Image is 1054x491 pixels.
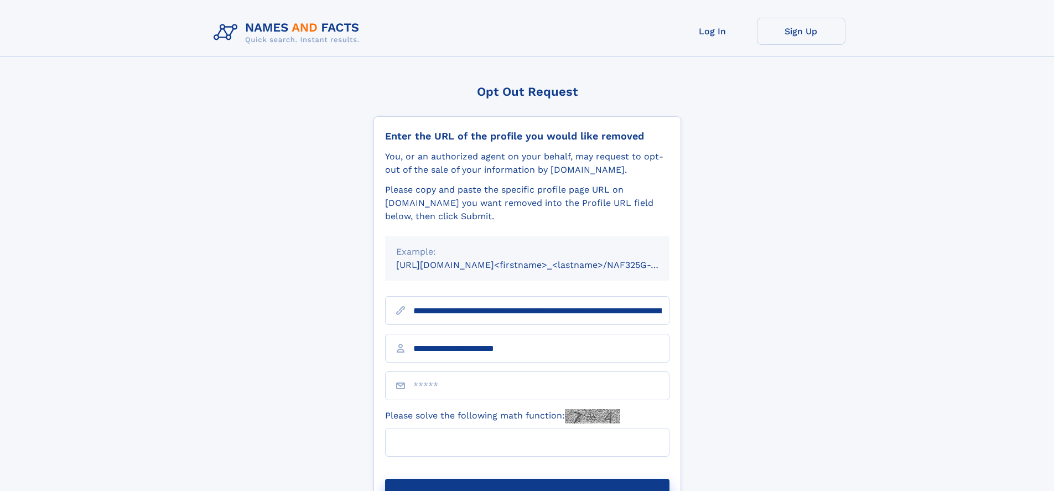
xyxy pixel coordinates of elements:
[209,18,368,48] img: Logo Names and Facts
[385,409,620,423] label: Please solve the following math function:
[757,18,845,45] a: Sign Up
[385,130,669,142] div: Enter the URL of the profile you would like removed
[373,85,681,99] div: Opt Out Request
[385,150,669,177] div: You, or an authorized agent on your behalf, may request to opt-out of the sale of your informatio...
[396,245,658,259] div: Example:
[385,183,669,223] div: Please copy and paste the specific profile page URL on [DOMAIN_NAME] you want removed into the Pr...
[396,260,690,270] small: [URL][DOMAIN_NAME]<firstname>_<lastname>/NAF325G-xxxxxxxx
[668,18,757,45] a: Log In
